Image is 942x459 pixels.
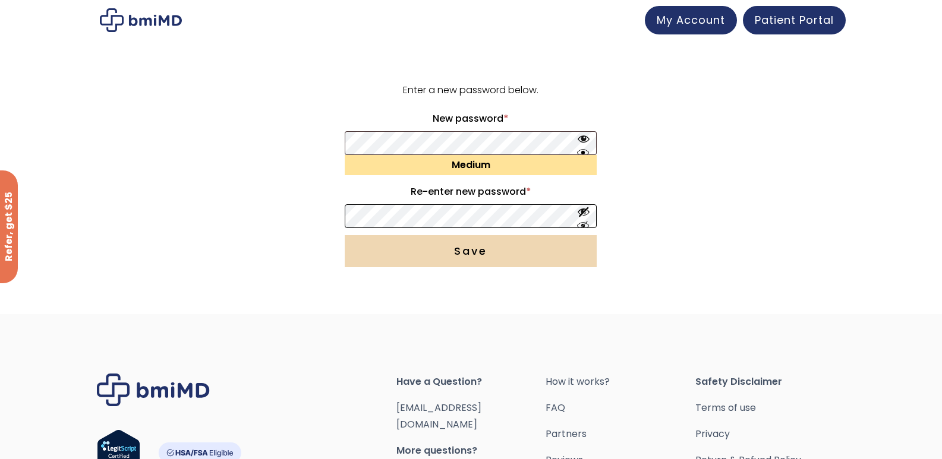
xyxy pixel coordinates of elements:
[743,6,846,34] a: Patient Portal
[546,373,695,390] a: How it works?
[345,109,597,128] label: New password
[577,205,590,227] button: Show password
[755,12,834,27] span: Patient Portal
[695,400,845,416] a: Terms of use
[645,6,737,34] a: My Account
[345,235,597,267] button: Save
[695,426,845,442] a: Privacy
[546,400,695,416] a: FAQ
[546,426,695,442] a: Partners
[97,373,210,406] img: Brand Logo
[100,8,182,32] img: My account
[396,373,546,390] span: Have a Question?
[396,442,546,459] span: More questions?
[577,132,590,154] button: Hide password
[657,12,725,27] span: My Account
[345,182,597,201] label: Re-enter new password
[345,155,597,175] div: Medium
[343,82,598,99] p: Enter a new password below.
[695,373,845,390] span: Safety Disclaimer
[396,401,481,431] a: [EMAIL_ADDRESS][DOMAIN_NAME]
